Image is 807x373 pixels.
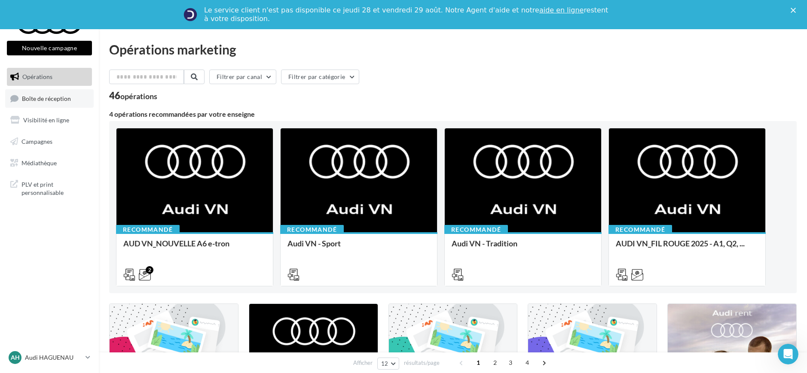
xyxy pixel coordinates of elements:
[120,92,157,100] div: opérations
[209,70,276,84] button: Filtrer par canal
[116,225,180,234] div: Recommandé
[25,353,82,362] p: Audi HAGUENAU
[5,154,94,172] a: Médiathèque
[778,344,798,364] iframe: Intercom live chat
[287,239,341,248] span: Audi VN - Sport
[5,133,94,151] a: Campagnes
[280,225,344,234] div: Recommandé
[204,6,610,23] div: Le service client n'est pas disponible ce jeudi 28 et vendredi 29 août. Notre Agent d'aide et not...
[377,358,399,370] button: 12
[5,68,94,86] a: Opérations
[109,111,797,118] div: 4 opérations recommandées par votre enseigne
[109,91,157,100] div: 46
[22,73,52,80] span: Opérations
[21,138,52,145] span: Campagnes
[5,175,94,200] a: PLV et print personnalisable
[281,70,359,84] button: Filtrer par catégorie
[5,111,94,129] a: Visibilité en ligne
[123,239,229,248] span: AUD VN_NOUVELLE A6 e-tron
[444,225,508,234] div: Recommandé
[504,356,517,370] span: 3
[23,116,69,124] span: Visibilité en ligne
[381,360,388,367] span: 12
[353,359,373,367] span: Afficher
[404,359,440,367] span: résultats/page
[21,179,89,197] span: PLV et print personnalisable
[452,239,517,248] span: Audi VN - Tradition
[791,8,799,13] div: Fermer
[7,41,92,55] button: Nouvelle campagne
[520,356,534,370] span: 4
[5,89,94,108] a: Boîte de réception
[471,356,485,370] span: 1
[146,266,153,274] div: 2
[11,353,20,362] span: AH
[539,6,584,14] a: aide en ligne
[7,349,92,366] a: AH Audi HAGUENAU
[616,239,745,248] span: AUDI VN_FIL ROUGE 2025 - A1, Q2, ...
[488,356,502,370] span: 2
[109,43,797,56] div: Opérations marketing
[608,225,672,234] div: Recommandé
[21,159,57,166] span: Médiathèque
[183,8,197,21] img: Profile image for Service-Client
[22,94,71,102] span: Boîte de réception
